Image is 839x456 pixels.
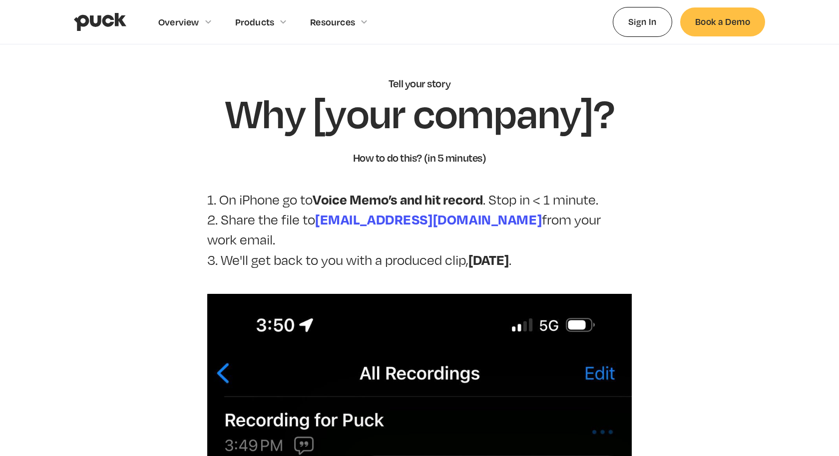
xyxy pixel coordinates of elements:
a: [EMAIL_ADDRESS][DOMAIN_NAME] [315,212,542,228]
a: Book a Demo [680,7,765,36]
a: Sign In [613,7,672,36]
div: Products [235,16,275,27]
h1: Why [your company]? [225,91,614,135]
strong: Voice Memo’s and hit record [313,190,483,208]
p: 1. On iPhone go to . Stop in < 1 minute. 2. Share the file to from your work email. 3. We'll get ... [207,189,632,270]
h1: Tell your story [389,76,450,91]
div: Resources [310,16,355,27]
strong: [EMAIL_ADDRESS][DOMAIN_NAME] [315,210,542,228]
strong: [DATE] [468,250,509,268]
div: Overview [158,16,199,27]
h1: How to do this? (in 5 minutes) [353,151,486,165]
